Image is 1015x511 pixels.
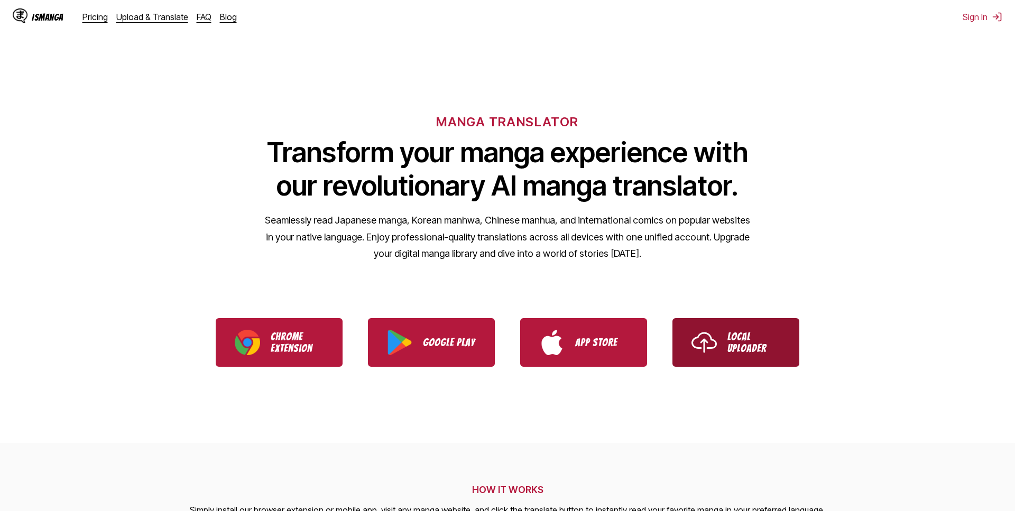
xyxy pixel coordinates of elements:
p: App Store [575,337,628,348]
img: Upload icon [691,330,717,355]
img: Chrome logo [235,330,260,355]
a: Download IsManga from App Store [520,318,647,367]
img: Google Play logo [387,330,412,355]
img: App Store logo [539,330,565,355]
h6: MANGA TRANSLATOR [436,114,578,129]
p: Chrome Extension [271,331,324,354]
img: IsManga Logo [13,8,27,23]
h2: HOW IT WORKS [190,484,825,495]
img: Sign out [992,12,1002,22]
button: Sign In [963,12,1002,22]
a: IsManga LogoIsManga [13,8,82,25]
a: Blog [220,12,237,22]
a: Pricing [82,12,108,22]
a: Download IsManga Chrome Extension [216,318,343,367]
h1: Transform your manga experience with our revolutionary AI manga translator. [264,136,751,202]
p: Google Play [423,337,476,348]
a: Upload & Translate [116,12,188,22]
p: Seamlessly read Japanese manga, Korean manhwa, Chinese manhua, and international comics on popula... [264,212,751,262]
a: Download IsManga from Google Play [368,318,495,367]
a: FAQ [197,12,211,22]
p: Local Uploader [727,331,780,354]
div: IsManga [32,12,63,22]
a: Use IsManga Local Uploader [672,318,799,367]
